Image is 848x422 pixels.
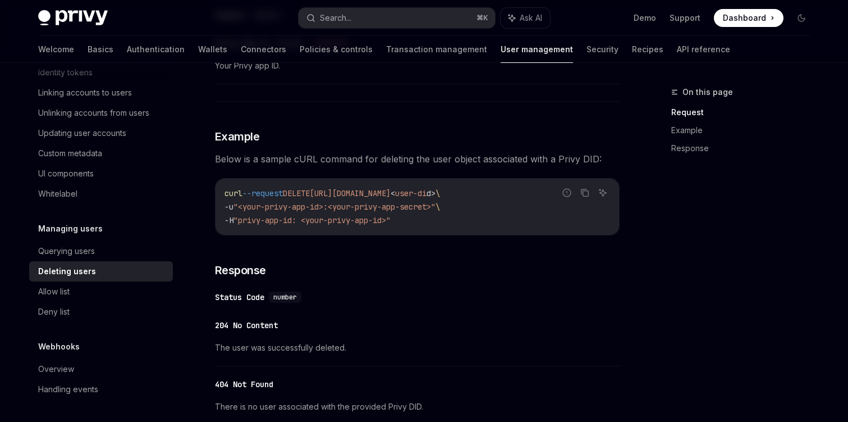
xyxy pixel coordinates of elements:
[215,262,266,278] span: Response
[283,188,310,198] span: DELETE
[577,185,592,200] button: Copy the contents from the code block
[38,147,102,160] div: Custom metadata
[215,379,273,390] div: 404 Not Found
[560,185,574,200] button: Report incorrect code
[38,187,77,201] div: Whitelabel
[242,188,283,198] span: --request
[632,36,663,63] a: Recipes
[671,121,819,139] a: Example
[38,10,108,26] img: dark logo
[29,164,173,184] a: UI components
[38,285,70,298] div: Allow list
[38,126,126,140] div: Updating user accounts
[476,13,488,22] span: ⌘ K
[395,188,427,198] span: user-di
[38,244,95,258] div: Querying users
[436,188,440,198] span: \
[670,12,700,24] a: Support
[38,340,80,353] h5: Webhooks
[38,305,70,319] div: Deny list
[29,261,173,282] a: Deleting users
[224,215,233,225] span: -H
[586,36,618,63] a: Security
[595,185,610,200] button: Ask AI
[215,400,620,414] span: There is no user associated with the provided Privy DID.
[723,12,766,24] span: Dashboard
[501,36,573,63] a: User management
[320,11,351,25] div: Search...
[634,12,656,24] a: Demo
[38,362,74,376] div: Overview
[224,202,233,212] span: -u
[127,36,185,63] a: Authentication
[436,202,440,212] span: \
[677,36,730,63] a: API reference
[29,241,173,261] a: Querying users
[215,320,278,331] div: 204 No Content
[714,9,783,27] a: Dashboard
[671,139,819,157] a: Response
[299,8,495,28] button: Search...⌘K
[29,359,173,379] a: Overview
[682,85,733,99] span: On this page
[215,292,264,303] div: Status Code
[29,379,173,400] a: Handling events
[273,293,297,302] span: number
[520,12,542,24] span: Ask AI
[233,215,391,225] span: "privy-app-id: <your-privy-app-id>"
[29,302,173,322] a: Deny list
[198,36,227,63] a: Wallets
[38,265,96,278] div: Deleting users
[241,36,286,63] a: Connectors
[38,106,149,120] div: Unlinking accounts from users
[29,143,173,164] a: Custom metadata
[215,129,260,144] span: Example
[38,36,74,63] a: Welcome
[792,9,810,27] button: Toggle dark mode
[215,59,620,72] span: Your Privy app ID.
[300,36,373,63] a: Policies & controls
[29,83,173,103] a: Linking accounts to users
[386,36,487,63] a: Transaction management
[88,36,113,63] a: Basics
[233,202,436,212] span: "<your-privy-app-id>:<your-privy-app-secret>"
[427,188,431,198] span: d
[310,188,391,198] span: [URL][DOMAIN_NAME]
[431,188,436,198] span: >
[29,103,173,123] a: Unlinking accounts from users
[29,184,173,204] a: Whitelabel
[215,151,620,167] span: Below is a sample cURL command for deleting the user object associated with a Privy DID:
[38,86,132,99] div: Linking accounts to users
[391,188,395,198] span: <
[38,167,94,180] div: UI components
[224,188,242,198] span: curl
[29,282,173,302] a: Allow list
[501,8,550,28] button: Ask AI
[671,103,819,121] a: Request
[38,383,98,396] div: Handling events
[38,222,103,235] h5: Managing users
[215,341,620,355] span: The user was successfully deleted.
[29,123,173,143] a: Updating user accounts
